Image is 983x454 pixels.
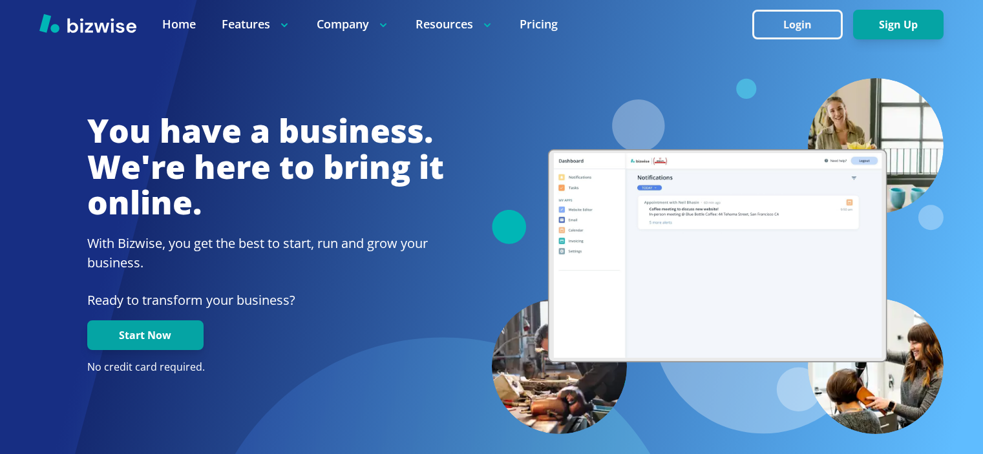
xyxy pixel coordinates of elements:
a: Start Now [87,329,204,342]
a: Home [162,16,196,32]
p: Ready to transform your business? [87,291,444,310]
a: Sign Up [853,19,944,31]
h1: You have a business. We're here to bring it online. [87,113,444,221]
h2: With Bizwise, you get the best to start, run and grow your business. [87,234,444,273]
p: Company [317,16,390,32]
img: Bizwise Logo [39,14,136,33]
button: Start Now [87,320,204,350]
p: Resources [416,16,494,32]
p: No credit card required. [87,360,444,375]
button: Login [752,10,843,39]
button: Sign Up [853,10,944,39]
a: Pricing [520,16,558,32]
a: Login [752,19,853,31]
p: Features [222,16,291,32]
